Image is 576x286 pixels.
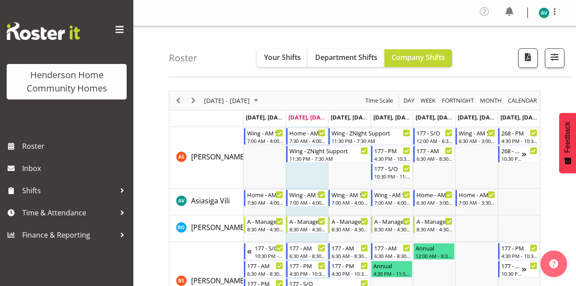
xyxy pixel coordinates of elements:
[459,190,495,199] div: Home - AM Support 1
[244,261,285,278] div: Billie Sothern"s event - 177 - AM Begin From Monday, September 1, 2025 at 6:30:00 AM GMT+12:00 En...
[549,259,558,268] img: help-xxl-2.png
[289,217,325,226] div: A - Manager
[22,184,116,197] span: Shifts
[247,137,283,144] div: 7:00 AM - 4:00 PM
[498,261,540,278] div: Billie Sothern"s event - 177 - S/O Begin From Sunday, September 7, 2025 at 10:30:00 PM GMT+12:00 ...
[402,95,416,106] button: Timeline Day
[203,95,262,106] button: September 01 - 07, 2025
[286,190,328,207] div: Asiasiga Vili"s event - Wing - AM Support 2 Begin From Tuesday, September 2, 2025 at 7:00:00 AM G...
[286,261,328,278] div: Billie Sothern"s event - 177 - PM Begin From Tuesday, September 2, 2025 at 4:30:00 PM GMT+12:00 E...
[545,48,564,68] button: Filter Shifts
[191,222,246,232] span: [PERSON_NAME]
[371,243,412,260] div: Billie Sothern"s event - 177 - AM Begin From Thursday, September 4, 2025 at 6:30:00 AM GMT+12:00 ...
[371,163,412,180] div: Arshdeep Singh"s event - 177 - S/O Begin From Thursday, September 4, 2025 at 10:30:00 PM GMT+12:0...
[539,8,549,18] img: asiasiga-vili8528.jpg
[286,146,370,163] div: Arshdeep Singh"s event - Wing - ZNight Support Begin From Tuesday, September 2, 2025 at 11:30:00 ...
[289,146,368,155] div: Wing - ZNight Support
[413,216,455,233] div: Barbara Dunlop"s event - A - Manager Begin From Friday, September 5, 2025 at 8:30:00 AM GMT+12:00...
[374,164,410,173] div: 177 - S/O
[244,216,285,233] div: Barbara Dunlop"s event - A - Manager Begin From Monday, September 1, 2025 at 8:30:00 AM GMT+12:00...
[172,95,184,106] button: Previous
[332,199,368,206] div: 7:00 AM - 4:00 PM
[315,52,377,62] span: Department Shifts
[501,128,537,137] div: 268 - PM
[479,95,503,106] span: Month
[169,127,244,189] td: Arshdeep Singh resource
[169,189,244,215] td: Asiasiga Vili resource
[286,243,328,260] div: Billie Sothern"s event - 177 - AM Begin From Tuesday, September 2, 2025 at 6:30:00 AM GMT+12:00 E...
[289,128,325,137] div: Home - AM Support 3
[308,49,384,67] button: Department Shifts
[247,190,283,199] div: Home - AM Support 3
[328,216,370,233] div: Barbara Dunlop"s event - A - Manager Begin From Wednesday, September 3, 2025 at 8:30:00 AM GMT+12...
[286,128,328,145] div: Arshdeep Singh"s event - Home - AM Support 3 Begin From Tuesday, September 2, 2025 at 7:30:00 AM ...
[456,128,497,145] div: Arshdeep Singh"s event - Wing - AM Support 1 Begin From Saturday, September 6, 2025 at 6:30:00 AM...
[22,139,129,153] span: Roster
[332,252,368,259] div: 6:30 AM - 8:30 AM
[244,128,285,145] div: Arshdeep Singh"s event - Wing - AM Support 2 Begin From Monday, September 1, 2025 at 7:00:00 AM G...
[564,122,572,153] span: Feedback
[289,137,325,144] div: 7:30 AM - 4:00 PM
[374,252,410,259] div: 6:30 AM - 8:30 AM
[289,226,325,233] div: 8:30 AM - 4:30 PM
[191,151,246,162] a: [PERSON_NAME]
[332,243,368,252] div: 177 - AM
[328,190,370,207] div: Asiasiga Vili"s event - Wing - AM Support 2 Begin From Wednesday, September 3, 2025 at 7:00:00 AM...
[458,113,498,121] span: [DATE], [DATE]
[191,222,246,233] a: [PERSON_NAME]
[371,146,412,163] div: Arshdeep Singh"s event - 177 - PM Begin From Thursday, September 4, 2025 at 4:30:00 PM GMT+12:00 ...
[416,137,452,144] div: 12:00 AM - 6:30 AM
[289,199,325,206] div: 7:00 AM - 4:00 PM
[373,261,410,270] div: Annual
[288,113,329,121] span: [DATE], [DATE]
[328,243,370,260] div: Billie Sothern"s event - 177 - AM Begin From Wednesday, September 3, 2025 at 6:30:00 AM GMT+12:00...
[255,252,283,259] div: 10:30 PM - 6:30 AM
[403,95,415,106] span: Day
[374,173,410,180] div: 10:30 PM - 11:59 PM
[247,226,283,233] div: 8:30 AM - 4:30 PM
[244,243,285,260] div: Billie Sothern"s event - 177 - S/O Begin From Sunday, August 31, 2025 at 10:30:00 PM GMT+12:00 En...
[374,226,410,233] div: 8:30 AM - 4:30 PM
[289,252,325,259] div: 6:30 AM - 8:30 AM
[191,196,230,206] span: Asiasiga Vili
[255,243,283,252] div: 177 - S/O
[501,270,522,277] div: 10:30 PM - 6:30 AM
[171,91,186,110] div: Previous
[501,252,537,259] div: 4:30 PM - 10:30 PM
[371,261,412,278] div: Billie Sothern"s event - Annual Begin From Thursday, September 4, 2025 at 4:30:00 PM GMT+12:00 En...
[413,243,455,260] div: Billie Sothern"s event - Annual Begin From Friday, September 5, 2025 at 12:00:00 AM GMT+12:00 End...
[374,243,410,252] div: 177 - AM
[244,190,285,207] div: Asiasiga Vili"s event - Home - AM Support 3 Begin From Monday, September 1, 2025 at 7:30:00 AM GM...
[498,146,540,163] div: Arshdeep Singh"s event - 268 - S/O Begin From Sunday, September 7, 2025 at 10:30:00 PM GMT+12:00 ...
[459,137,495,144] div: 6:30 AM - 3:00 PM
[332,270,368,277] div: 4:30 PM - 10:30 PM
[374,190,410,199] div: Wing - AM Support 2
[246,113,286,121] span: [DATE], [DATE]
[247,199,283,206] div: 7:30 AM - 4:00 PM
[416,226,452,233] div: 8:30 AM - 4:30 PM
[371,216,412,233] div: Barbara Dunlop"s event - A - Manager Begin From Thursday, September 4, 2025 at 8:30:00 AM GMT+12:...
[500,113,541,121] span: [DATE], [DATE]
[420,95,436,106] span: Week
[456,190,497,207] div: Asiasiga Vili"s event - Home - AM Support 1 Begin From Saturday, September 6, 2025 at 7:00:00 AM ...
[191,275,246,286] a: [PERSON_NAME]
[416,252,452,259] div: 12:00 AM - 8:30 AM
[373,113,414,121] span: [DATE], [DATE]
[413,128,455,145] div: Arshdeep Singh"s event - 177 - S/O Begin From Friday, September 5, 2025 at 12:00:00 AM GMT+12:00 ...
[371,190,412,207] div: Asiasiga Vili"s event - Wing - AM Support 2 Begin From Thursday, September 4, 2025 at 7:00:00 AM ...
[247,217,283,226] div: A - Manager
[16,68,118,95] div: Henderson Home Community Homes
[169,53,197,63] h4: Roster
[191,195,230,206] a: Asiasiga Vili
[498,243,540,260] div: Billie Sothern"s event - 177 - PM Begin From Sunday, September 7, 2025 at 4:30:00 PM GMT+12:00 En...
[257,49,308,67] button: Your Shifts
[328,128,412,145] div: Arshdeep Singh"s event - Wing - ZNight Support Begin From Wednesday, September 3, 2025 at 11:30:0...
[498,128,540,145] div: Arshdeep Singh"s event - 268 - PM Begin From Sunday, September 7, 2025 at 4:30:00 PM GMT+12:00 En...
[247,261,283,270] div: 177 - AM
[328,261,370,278] div: Billie Sothern"s event - 177 - PM Begin From Wednesday, September 3, 2025 at 4:30:00 PM GMT+12:00...
[413,146,455,163] div: Arshdeep Singh"s event - 177 - AM Begin From Friday, September 5, 2025 at 6:30:00 AM GMT+12:00 En...
[289,270,325,277] div: 4:30 PM - 10:30 PM
[7,22,80,40] img: Rosterit website logo
[416,155,452,162] div: 6:30 AM - 8:30 AM
[22,228,116,242] span: Finance & Reporting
